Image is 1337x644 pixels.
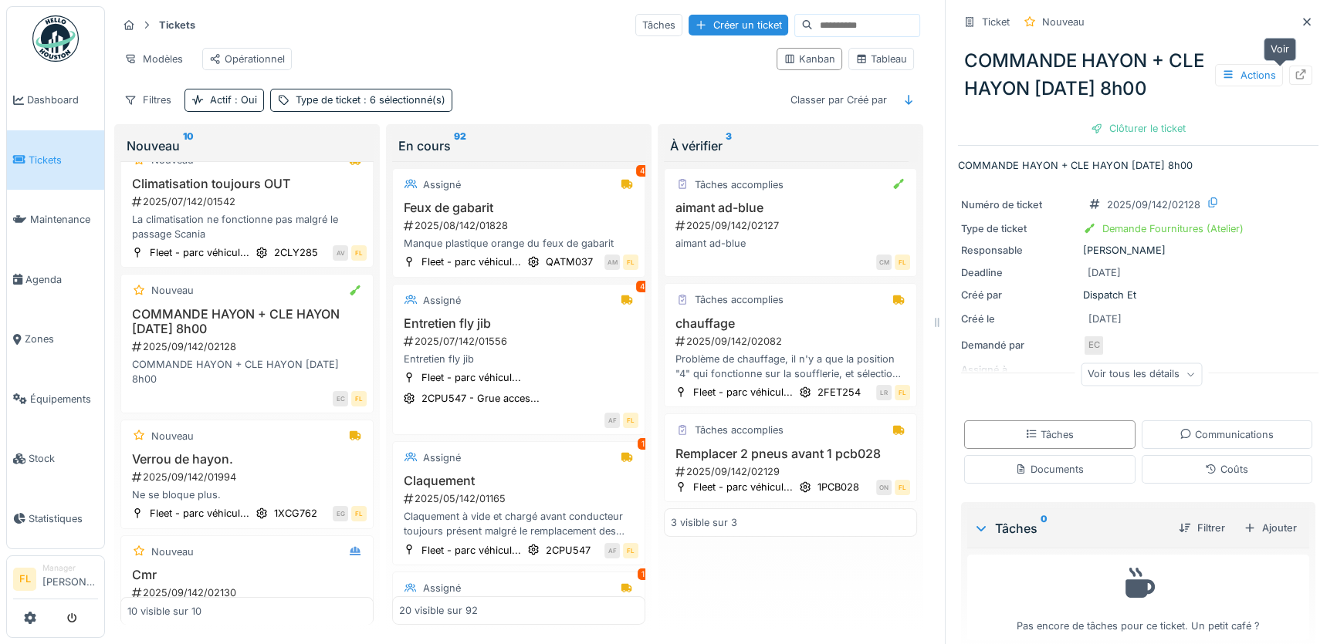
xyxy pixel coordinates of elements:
[399,352,638,366] div: Entretien fly jib
[855,52,907,66] div: Tableau
[604,255,620,270] div: AM
[784,89,894,111] div: Classer par Créé par
[671,316,910,331] h3: chauffage
[421,255,521,269] div: Fleet - parc véhicul...
[961,221,1077,236] div: Type de ticket
[1180,427,1274,442] div: Communications
[7,70,104,130] a: Dashboard
[1264,38,1296,60] div: Voir
[454,137,466,155] sup: 92
[127,137,367,155] div: Nouveau
[127,487,367,502] div: Ne se bloque plus.
[671,515,737,530] div: 3 visible sur 3
[961,288,1077,302] div: Créé par
[693,385,793,400] div: Fleet - parc véhicul...
[127,307,367,336] h3: COMMANDE HAYON + CLE HAYON [DATE] 8h00
[360,94,445,106] span: : 6 sélectionné(s)
[961,197,1077,212] div: Numéro de ticket
[232,94,257,106] span: : Oui
[958,41,1318,109] div: COMMANDE HAYON + CLE HAYON [DATE] 8h00
[817,385,861,400] div: 2FET254
[399,474,638,488] h3: Claquement
[961,312,1077,326] div: Créé le
[150,506,249,521] div: Fleet - parc véhicul...
[1083,335,1105,356] div: EC
[958,158,1318,173] p: COMMANDE HAYON + CLE HAYON [DATE] 8h00
[876,480,892,495] div: ON
[1042,15,1085,29] div: Nouveau
[151,429,194,443] div: Nouveau
[635,14,682,36] div: Tâches
[32,15,79,62] img: Badge_color-CXgf-gQk.svg
[973,519,1166,538] div: Tâches
[399,316,638,331] h3: Entretien fly jib
[333,245,348,261] div: AV
[1025,427,1074,442] div: Tâches
[977,561,1299,633] div: Pas encore de tâches pour ce ticket. Un petit café ?
[7,250,104,310] a: Agenda
[671,201,910,215] h3: aimant ad-blue
[130,470,367,484] div: 2025/09/142/01994
[151,283,194,298] div: Nouveau
[671,236,910,251] div: aimant ad-blue
[423,293,461,308] div: Assigné
[351,245,367,261] div: FL
[13,562,98,599] a: FL Manager[PERSON_NAME]
[7,489,104,549] a: Statistiques
[130,585,367,600] div: 2025/09/142/02130
[674,218,910,233] div: 2025/09/142/02127
[423,177,461,192] div: Assigné
[784,52,835,66] div: Kanban
[1215,64,1283,86] div: Actions
[421,391,540,406] div: 2CPU547 - Grue acces...
[604,413,620,428] div: AF
[1107,197,1200,212] div: 2025/09/142/02128
[623,413,638,428] div: FL
[130,339,367,354] div: 2025/09/142/02128
[130,194,367,209] div: 2025/07/142/01542
[7,190,104,250] a: Maintenance
[127,177,367,191] h3: Climatisation toujours OUT
[1102,221,1244,236] div: Demande Fournitures (Atelier)
[351,506,367,521] div: FL
[27,93,98,107] span: Dashboard
[895,255,910,270] div: FL
[961,243,1315,258] div: [PERSON_NAME]
[636,165,648,177] div: 4
[421,370,521,385] div: Fleet - parc véhicul...
[817,480,859,494] div: 1PCB028
[1041,519,1048,538] sup: 0
[689,15,788,35] div: Créer un ticket
[153,18,201,32] strong: Tickets
[961,288,1315,302] div: Dispatch Et
[546,543,591,558] div: 2CPU547
[399,509,638,538] div: Claquement à vide et chargé avant conducteur toujours présent malgré le remplacement des lames du...
[151,545,194,559] div: Nouveau
[127,452,367,467] h3: Verrou de hayon.
[638,568,648,580] div: 1
[1205,462,1248,477] div: Coûts
[13,568,36,591] li: FL
[402,218,638,233] div: 2025/08/142/01828
[695,177,784,192] div: Tâches accomplies
[399,236,638,251] div: Manque plastique orange du feux de gabarit
[183,137,194,155] sup: 10
[1088,265,1121,280] div: [DATE]
[674,334,910,349] div: 2025/09/142/02082
[982,15,1010,29] div: Ticket
[25,272,98,287] span: Agenda
[127,357,367,386] div: COMMANDE HAYON + CLE HAYON [DATE] 8h00
[961,243,1077,258] div: Responsable
[398,137,639,155] div: En cours
[333,391,348,406] div: EC
[638,438,648,450] div: 1
[423,581,461,595] div: Assigné
[402,491,638,506] div: 2025/05/142/01165
[29,153,98,167] span: Tickets
[604,543,620,558] div: AF
[695,423,784,437] div: Tâches accomplies
[29,511,98,526] span: Statistiques
[402,334,638,349] div: 2025/07/142/01556
[117,48,190,70] div: Modèles
[1173,518,1231,538] div: Filtrer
